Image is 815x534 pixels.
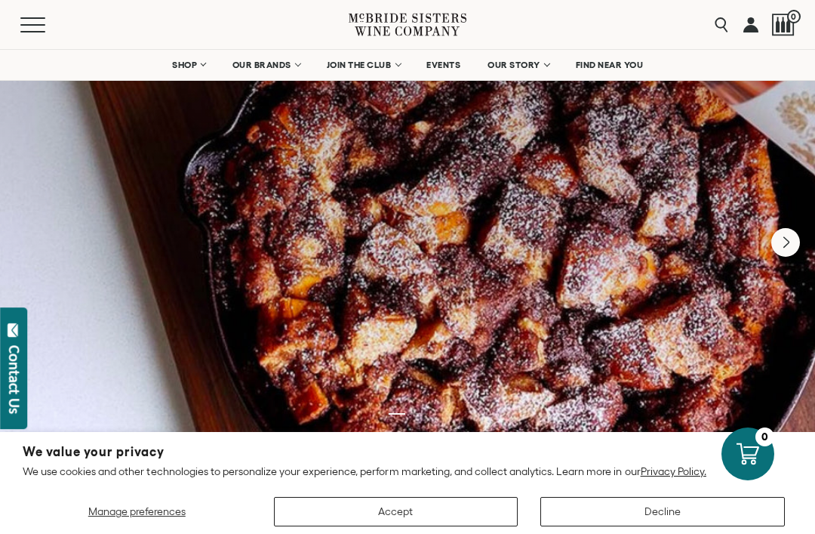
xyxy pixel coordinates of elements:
[641,465,706,477] a: Privacy Policy.
[478,50,558,80] a: OUR STORY
[787,10,801,23] span: 0
[566,50,654,80] a: FIND NEAR YOU
[417,50,470,80] a: EVENTS
[23,497,251,526] button: Manage preferences
[771,228,800,257] button: Next
[23,465,792,478] p: We use cookies and other technologies to personalize your experience, perform marketing, and coll...
[410,413,426,415] li: Page dot 2
[317,50,410,80] a: JOIN THE CLUB
[20,17,75,32] button: Mobile Menu Trigger
[223,50,309,80] a: OUR BRANDS
[88,505,186,517] span: Manage preferences
[576,60,644,70] span: FIND NEAR YOU
[7,345,22,414] div: Contact Us
[540,497,785,526] button: Decline
[232,60,291,70] span: OUR BRANDS
[487,60,540,70] span: OUR STORY
[172,60,198,70] span: SHOP
[426,60,460,70] span: EVENTS
[327,60,392,70] span: JOIN THE CLUB
[274,497,518,526] button: Accept
[23,446,792,458] h2: We value your privacy
[755,428,774,446] div: 0
[389,413,405,415] li: Page dot 1
[162,50,215,80] a: SHOP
